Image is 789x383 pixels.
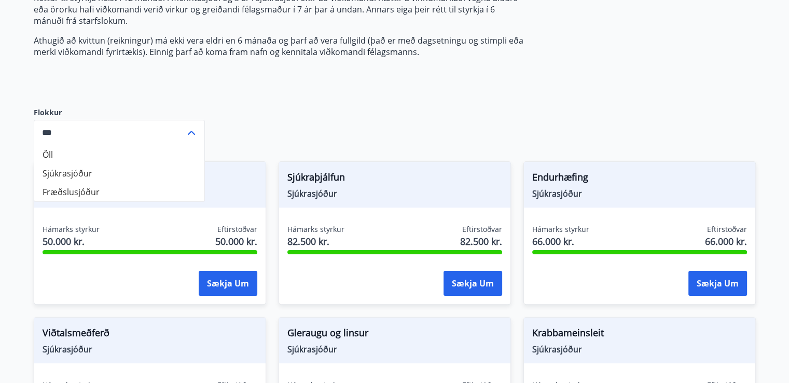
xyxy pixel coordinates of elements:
[34,183,204,201] li: Fræðslusjóður
[532,188,747,199] span: Sjúkrasjóður
[287,326,502,344] span: Gleraugu og linsur
[215,235,257,248] span: 50.000 kr.
[43,344,257,355] span: Sjúkrasjóður
[199,271,257,296] button: Sækja um
[43,224,100,235] span: Hámarks styrkur
[34,164,204,183] li: Sjúkrasjóður
[43,235,100,248] span: 50.000 kr.
[532,235,589,248] span: 66.000 kr.
[460,235,502,248] span: 82.500 kr.
[287,235,344,248] span: 82.500 kr.
[532,170,747,188] span: Endurhæfing
[532,344,747,355] span: Sjúkrasjóður
[705,235,747,248] span: 66.000 kr.
[287,170,502,188] span: Sjúkraþjálfun
[444,271,502,296] button: Sækja um
[287,188,502,199] span: Sjúkrasjóður
[217,224,257,235] span: Eftirstöðvar
[287,344,502,355] span: Sjúkrasjóður
[34,35,523,58] p: Athugið að kvittun (reikningur) má ekki vera eldri en 6 mánaða og þarf að vera fullgild (það er m...
[532,224,589,235] span: Hámarks styrkur
[707,224,747,235] span: Eftirstöðvar
[34,107,205,118] label: Flokkur
[688,271,747,296] button: Sækja um
[34,145,204,164] li: Öll
[532,326,747,344] span: Krabbameinsleit
[462,224,502,235] span: Eftirstöðvar
[43,326,257,344] span: Viðtalsmeðferð
[287,224,344,235] span: Hámarks styrkur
